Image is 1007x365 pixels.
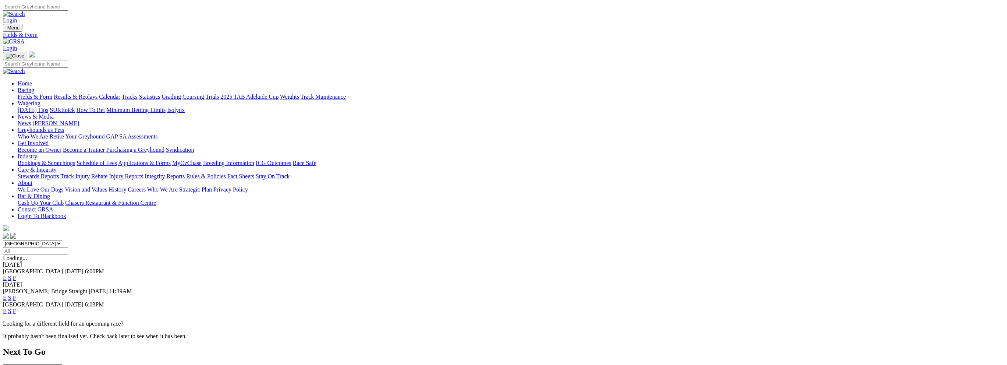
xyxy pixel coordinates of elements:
[18,147,1004,153] div: Get Involved
[77,107,105,113] a: How To Bet
[167,107,185,113] a: Isolynx
[7,25,19,31] span: Menu
[3,233,9,239] img: facebook.svg
[220,94,279,100] a: 2025 TAB Adelaide Cup
[3,301,63,308] span: [GEOGRAPHIC_DATA]
[292,160,316,166] a: Race Safe
[18,186,63,193] a: We Love Our Dogs
[139,94,160,100] a: Statistics
[18,113,54,120] a: News & Media
[18,193,50,199] a: Bar & Dining
[50,133,105,140] a: Retire Your Greyhound
[106,133,158,140] a: GAP SA Assessments
[18,87,34,93] a: Racing
[3,262,1004,268] div: [DATE]
[3,60,68,68] input: Search
[32,120,79,126] a: [PERSON_NAME]
[3,11,25,17] img: Search
[18,213,66,219] a: Login To Blackbook
[89,288,108,294] span: [DATE]
[18,80,32,87] a: Home
[3,247,68,255] input: Select date
[63,147,105,153] a: Become a Trainer
[18,120,1004,127] div: News & Media
[301,94,346,100] a: Track Maintenance
[18,120,31,126] a: News
[106,107,166,113] a: Minimum Betting Limits
[13,308,16,314] a: F
[65,200,156,206] a: Chasers Restaurant & Function Centre
[3,275,7,281] a: E
[77,160,117,166] a: Schedule of Fees
[3,295,7,301] a: E
[3,24,22,32] button: Toggle navigation
[18,133,48,140] a: Who We Are
[213,186,248,193] a: Privacy Policy
[54,94,97,100] a: Results & Replays
[3,68,25,74] img: Search
[18,173,1004,180] div: Care & Integrity
[85,301,104,308] span: 6:03PM
[3,255,27,261] span: Loading...
[186,173,226,179] a: Rules & Policies
[147,186,178,193] a: Who We Are
[50,107,75,113] a: SUREpick
[256,173,290,179] a: Stay On Track
[60,173,107,179] a: Track Injury Rebate
[18,140,49,146] a: Get Involved
[172,160,202,166] a: MyOzChase
[3,347,1004,357] h2: Next To Go
[18,147,61,153] a: Become an Owner
[3,38,25,45] img: GRSA
[65,186,107,193] a: Vision and Values
[182,94,204,100] a: Coursing
[3,52,27,60] button: Toggle navigation
[18,166,57,173] a: Care & Integrity
[85,268,104,274] span: 6:00PM
[256,160,291,166] a: ICG Outcomes
[3,32,1004,38] a: Fields & Form
[18,206,53,213] a: Contact GRSA
[8,275,11,281] a: S
[128,186,146,193] a: Careers
[3,281,1004,288] div: [DATE]
[8,308,11,314] a: S
[166,147,194,153] a: Syndication
[18,94,1004,100] div: Racing
[99,94,120,100] a: Calendar
[18,127,64,133] a: Greyhounds as Pets
[205,94,219,100] a: Trials
[18,200,64,206] a: Cash Up Your Club
[18,173,59,179] a: Stewards Reports
[106,147,164,153] a: Purchasing a Greyhound
[13,295,16,301] a: F
[3,3,68,11] input: Search
[145,173,185,179] a: Integrity Reports
[6,53,24,59] img: Close
[3,17,17,24] a: Login
[3,308,7,314] a: E
[8,295,11,301] a: S
[203,160,254,166] a: Breeding Information
[13,275,16,281] a: F
[227,173,254,179] a: Fact Sheets
[122,94,138,100] a: Tracks
[18,200,1004,206] div: Bar & Dining
[18,160,1004,166] div: Industry
[10,233,16,239] img: twitter.svg
[179,186,212,193] a: Strategic Plan
[18,94,52,100] a: Fields & Form
[3,225,9,231] img: logo-grsa-white.png
[64,301,84,308] span: [DATE]
[162,94,181,100] a: Grading
[109,288,132,294] span: 11:39AM
[18,160,75,166] a: Bookings & Scratchings
[18,180,32,186] a: About
[3,320,1004,327] p: Looking for a different field for an upcoming race?
[109,173,143,179] a: Injury Reports
[18,153,37,159] a: Industry
[109,186,126,193] a: History
[280,94,299,100] a: Weights
[18,107,1004,113] div: Wagering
